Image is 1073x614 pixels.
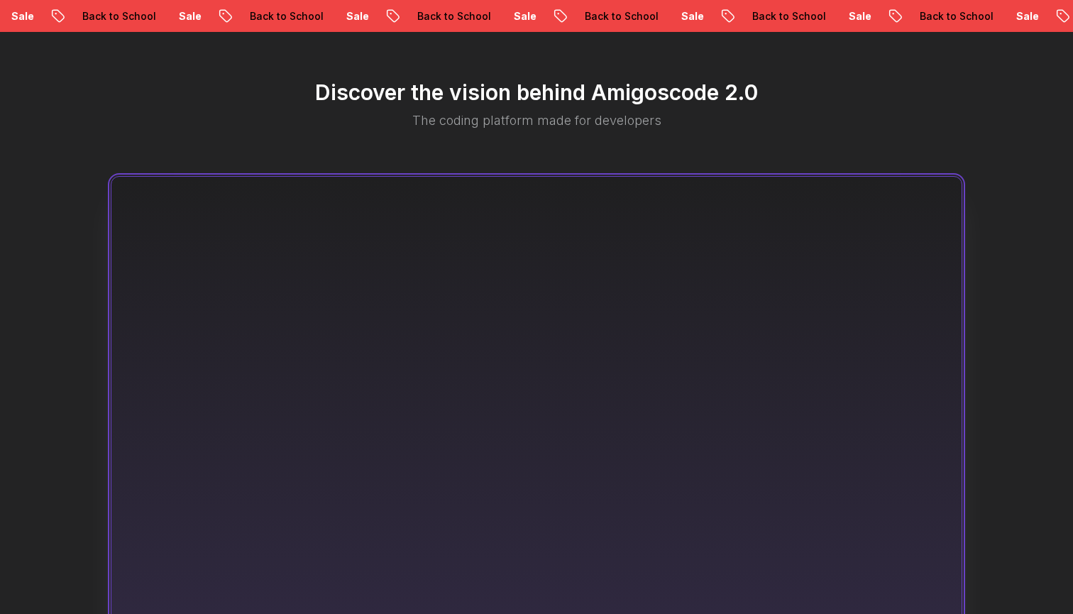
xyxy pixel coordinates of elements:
p: Back to School [238,9,334,23]
h2: Discover the vision behind Amigoscode 2.0 [111,80,962,105]
p: Sale [167,9,212,23]
p: Back to School [573,9,669,23]
p: Sale [1004,9,1050,23]
p: Sale [669,9,715,23]
p: Back to School [908,9,1004,23]
p: Sale [837,9,882,23]
p: Back to School [405,9,502,23]
p: Sale [502,9,547,23]
p: Back to School [740,9,837,23]
p: Back to School [70,9,167,23]
p: The coding platform made for developers [332,111,741,131]
p: Sale [334,9,380,23]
